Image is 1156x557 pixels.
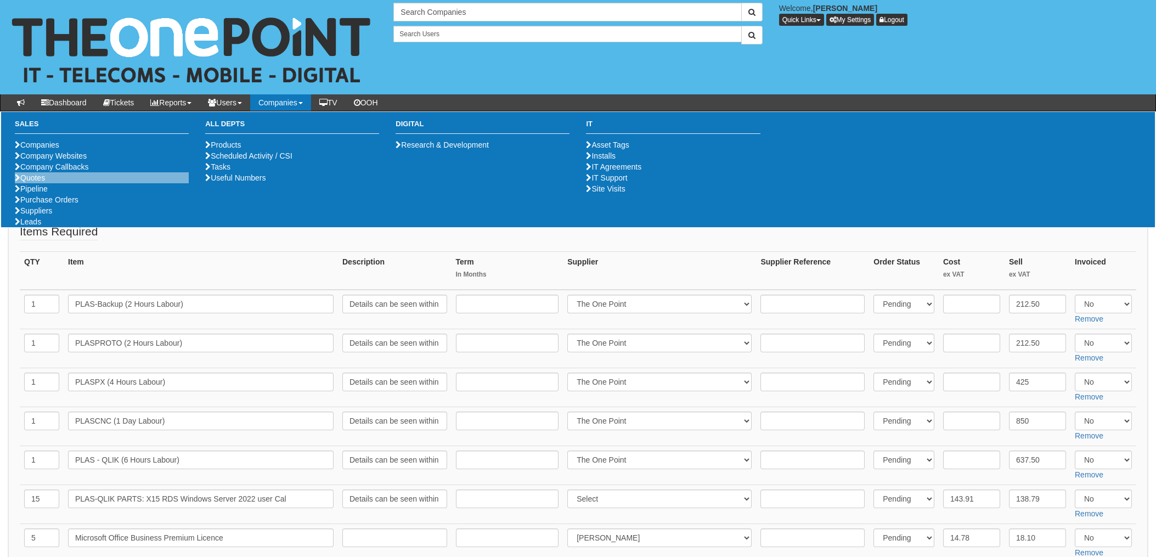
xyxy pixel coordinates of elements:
[20,223,98,240] legend: Items Required
[396,140,489,149] a: Research & Development
[311,94,346,111] a: TV
[95,94,143,111] a: Tickets
[939,252,1005,290] th: Cost
[64,252,338,290] th: Item
[15,217,41,226] a: Leads
[20,252,64,290] th: QTY
[456,270,559,279] small: In Months
[1009,270,1066,279] small: ex VAT
[779,14,824,26] button: Quick Links
[393,26,741,42] input: Search Users
[1075,392,1103,401] a: Remove
[586,140,629,149] a: Asset Tags
[338,252,452,290] th: Description
[943,270,1000,279] small: ex VAT
[15,140,59,149] a: Companies
[142,94,200,111] a: Reports
[756,252,869,290] th: Supplier Reference
[1075,431,1103,440] a: Remove
[15,173,45,182] a: Quotes
[15,120,189,134] h3: Sales
[1075,548,1103,557] a: Remove
[586,173,627,182] a: IT Support
[586,151,616,160] a: Installs
[205,173,266,182] a: Useful Numbers
[205,140,241,149] a: Products
[1075,314,1103,323] a: Remove
[813,4,877,13] b: [PERSON_NAME]
[452,252,563,290] th: Term
[205,151,292,160] a: Scheduled Activity / CSI
[393,3,741,21] input: Search Companies
[771,3,1156,26] div: Welcome,
[205,120,379,134] h3: All Depts
[396,120,569,134] h3: Digital
[200,94,250,111] a: Users
[563,252,756,290] th: Supplier
[876,14,907,26] a: Logout
[15,195,78,204] a: Purchase Orders
[250,94,311,111] a: Companies
[1075,470,1103,479] a: Remove
[1070,252,1136,290] th: Invoiced
[15,162,89,171] a: Company Callbacks
[33,94,95,111] a: Dashboard
[15,206,52,215] a: Suppliers
[869,252,939,290] th: Order Status
[15,184,48,193] a: Pipeline
[1075,509,1103,518] a: Remove
[586,184,625,193] a: Site Visits
[205,162,230,171] a: Tasks
[1005,252,1070,290] th: Sell
[1075,353,1103,362] a: Remove
[586,120,760,134] h3: IT
[586,162,641,171] a: IT Agreements
[346,94,386,111] a: OOH
[826,14,875,26] a: My Settings
[15,151,87,160] a: Company Websites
